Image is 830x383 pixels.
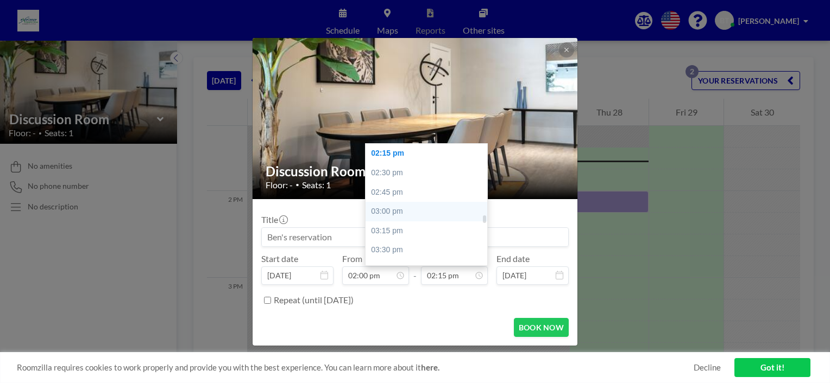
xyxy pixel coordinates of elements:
h2: Discussion Room [266,163,565,180]
div: 03:30 pm [366,240,493,260]
span: Floor: - [266,180,293,190]
span: Roomzilla requires cookies to work properly and provide you with the best experience. You can lea... [17,362,694,373]
span: Seats: 1 [302,180,331,190]
label: Title [261,214,287,225]
div: 03:00 pm [366,202,493,221]
label: Start date [261,253,298,264]
label: From [342,253,362,264]
img: 537.jpg [253,10,579,227]
a: here. [421,362,439,372]
div: 03:15 pm [366,221,493,241]
div: 02:30 pm [366,163,493,183]
span: - [413,257,417,281]
a: Got it! [734,358,810,377]
a: Decline [694,362,721,373]
label: Repeat (until [DATE]) [274,295,354,305]
div: 03:45 pm [366,260,493,279]
div: 02:15 pm [366,144,493,163]
div: 02:45 pm [366,183,493,202]
span: • [295,181,299,189]
button: BOOK NOW [514,318,569,337]
input: Ben's reservation [262,228,568,246]
label: End date [496,253,530,264]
